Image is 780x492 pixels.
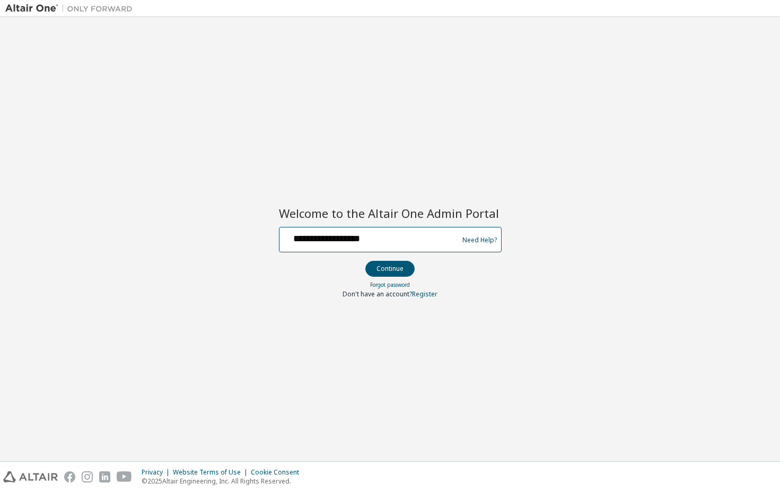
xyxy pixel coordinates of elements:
img: Altair One [5,3,138,14]
img: youtube.svg [117,471,132,482]
div: Privacy [142,468,173,477]
img: instagram.svg [82,471,93,482]
button: Continue [365,261,415,277]
span: Don't have an account? [343,289,412,298]
a: Register [412,289,437,298]
img: altair_logo.svg [3,471,58,482]
img: linkedin.svg [99,471,110,482]
a: Forgot password [370,281,410,288]
h2: Welcome to the Altair One Admin Portal [279,206,502,221]
div: Cookie Consent [251,468,305,477]
div: Website Terms of Use [173,468,251,477]
img: facebook.svg [64,471,75,482]
p: © 2025 Altair Engineering, Inc. All Rights Reserved. [142,477,305,486]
